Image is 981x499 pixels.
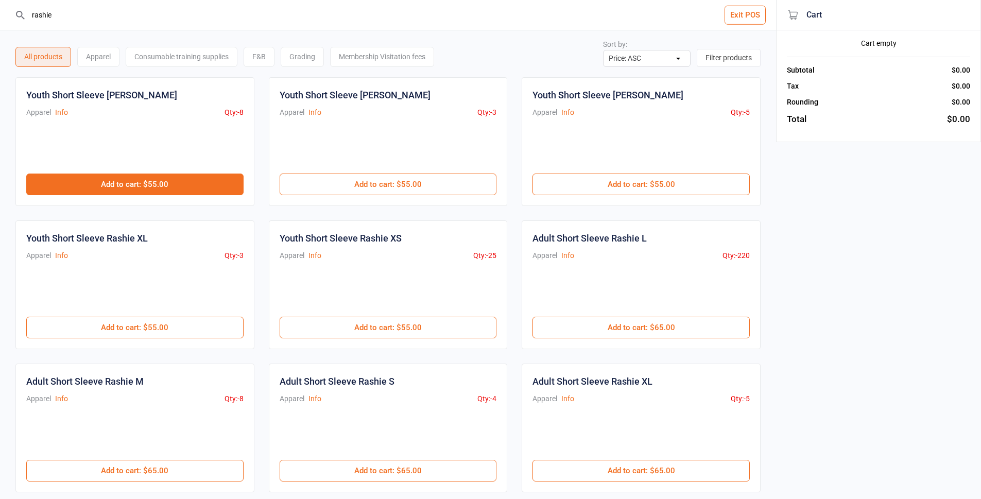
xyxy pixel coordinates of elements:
[126,47,237,67] div: Consumable training supplies
[26,107,51,118] div: Apparel
[280,393,304,404] div: Apparel
[532,88,683,102] div: Youth Short Sleeve [PERSON_NAME]
[225,250,244,261] div: Qty: -3
[731,393,750,404] div: Qty: -5
[725,6,766,25] button: Exit POS
[26,317,244,338] button: Add to cart: $55.00
[947,113,970,126] div: $0.00
[532,393,557,404] div: Apparel
[280,460,497,481] button: Add to cart: $65.00
[952,97,970,108] div: $0.00
[26,231,148,245] div: Youth Short Sleeve Rashie XL
[308,393,321,404] button: Info
[477,393,496,404] div: Qty: -4
[561,393,574,404] button: Info
[722,250,750,261] div: Qty: -220
[280,374,394,388] div: Adult Short Sleeve Rashie S
[225,107,244,118] div: Qty: -8
[603,40,627,48] label: Sort by:
[280,231,402,245] div: Youth Short Sleeve Rashie XS
[477,107,496,118] div: Qty: -3
[280,250,304,261] div: Apparel
[280,107,304,118] div: Apparel
[731,107,750,118] div: Qty: -5
[280,88,431,102] div: Youth Short Sleeve [PERSON_NAME]
[473,250,496,261] div: Qty: -25
[787,113,806,126] div: Total
[532,317,750,338] button: Add to cart: $65.00
[532,250,557,261] div: Apparel
[952,65,970,76] div: $0.00
[280,317,497,338] button: Add to cart: $55.00
[308,107,321,118] button: Info
[952,81,970,92] div: $0.00
[244,47,274,67] div: F&B
[787,65,815,76] div: Subtotal
[77,47,119,67] div: Apparel
[308,250,321,261] button: Info
[561,250,574,261] button: Info
[532,107,557,118] div: Apparel
[280,174,497,195] button: Add to cart: $55.00
[55,107,68,118] button: Info
[787,81,799,92] div: Tax
[26,374,144,388] div: Adult Short Sleeve Rashie M
[561,107,574,118] button: Info
[330,47,434,67] div: Membership Visitation fees
[26,88,177,102] div: Youth Short Sleeve [PERSON_NAME]
[697,49,761,67] button: Filter products
[281,47,324,67] div: Grading
[26,393,51,404] div: Apparel
[15,47,71,67] div: All products
[532,231,647,245] div: Adult Short Sleeve Rashie L
[532,374,652,388] div: Adult Short Sleeve Rashie XL
[26,460,244,481] button: Add to cart: $65.00
[787,97,818,108] div: Rounding
[26,250,51,261] div: Apparel
[532,174,750,195] button: Add to cart: $55.00
[532,460,750,481] button: Add to cart: $65.00
[26,174,244,195] button: Add to cart: $55.00
[225,393,244,404] div: Qty: -8
[55,393,68,404] button: Info
[55,250,68,261] button: Info
[787,38,970,49] div: Cart empty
